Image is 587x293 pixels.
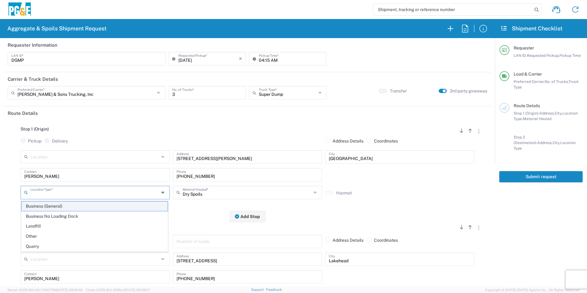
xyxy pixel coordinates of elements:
[499,171,583,182] button: Submit request
[485,287,580,293] span: Copyright © [DATE]-[DATE] Agistix Inc., All Rights Reserved
[514,45,534,50] span: Requester
[523,116,551,121] span: Material Hauled
[230,211,265,222] button: Add Stop
[325,138,363,144] label: Address Details
[450,88,487,94] label: 3rd party giveaway
[555,111,562,115] span: City,
[8,76,58,82] h2: Carrier & Truck Details
[8,110,38,116] h2: Route Details
[86,288,150,292] span: Client: 2025.19.0-129fbcf
[7,25,107,32] h2: Aggregate & Spoils Shipment Request
[367,237,398,243] label: Coordinates
[21,201,168,211] span: Business (General)
[57,288,83,292] span: [DATE] 09:50:40
[514,103,540,108] span: Route Details
[7,288,83,292] span: Server: 2025.19.0-91c74307f99
[8,42,57,48] h2: Requester Information
[514,53,527,58] span: LAN ID,
[539,111,555,115] span: Address,
[514,79,545,84] span: Preferred Carrier,
[21,223,60,228] span: Stop 2 (Destination)
[500,25,562,32] h2: Shipment Checklist
[7,2,32,17] img: pge
[514,111,539,115] span: Stop 1 (Origin):
[21,127,49,131] span: Stop 1 (Origin)
[537,140,553,145] span: Address,
[21,212,168,221] span: Business No Loading Dock
[367,138,398,144] label: Coordinates
[336,190,352,196] label: Hazmat
[239,54,242,64] i: ×
[514,72,542,76] span: Load & Carrier
[21,232,168,241] span: Other
[527,53,559,58] span: Requested Pickup,
[325,237,363,243] label: Address Details
[21,242,168,251] span: Quarry
[545,79,569,84] span: No. of Trucks,
[21,221,168,231] span: Landfill
[514,135,537,145] span: Stop 2 (Destination):
[373,4,532,15] input: Shipment, tracking or reference number
[390,88,407,94] label: Transfer
[553,140,560,145] span: City,
[125,288,150,292] span: [DATE] 09:39:01
[559,53,581,58] span: Pickup Time
[251,288,266,291] a: Support
[266,288,282,291] a: Feedback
